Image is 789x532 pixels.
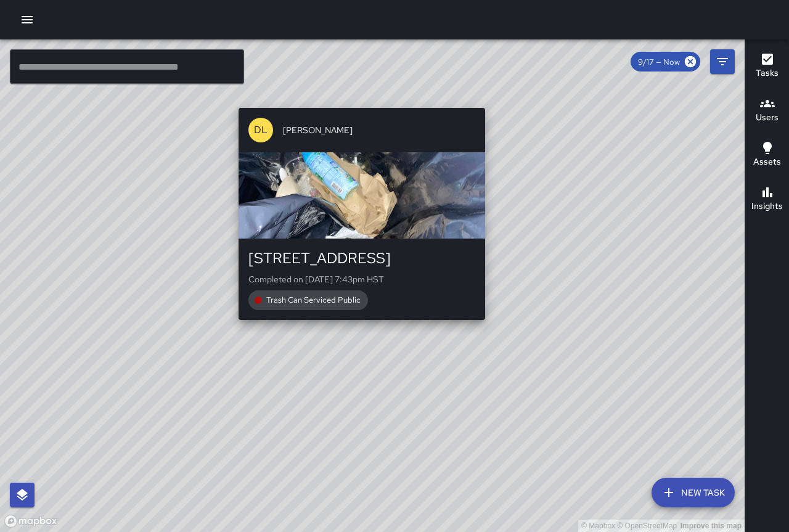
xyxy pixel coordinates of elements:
span: Trash Can Serviced Public [259,295,368,305]
span: 9/17 — Now [631,57,687,67]
button: Users [745,89,789,133]
button: Assets [745,133,789,178]
h6: Assets [753,155,781,169]
button: Tasks [745,44,789,89]
p: Completed on [DATE] 7:43pm HST [248,273,475,285]
div: [STREET_ADDRESS] [248,248,475,268]
button: Insights [745,178,789,222]
p: DL [254,123,268,137]
button: Filters [710,49,735,74]
button: DL[PERSON_NAME][STREET_ADDRESS]Completed on [DATE] 7:43pm HSTTrash Can Serviced Public [239,108,485,320]
div: 9/17 — Now [631,52,700,72]
span: [PERSON_NAME] [283,124,475,136]
h6: Users [756,111,779,125]
button: New Task [652,478,735,507]
h6: Insights [751,200,783,213]
h6: Tasks [756,67,779,80]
